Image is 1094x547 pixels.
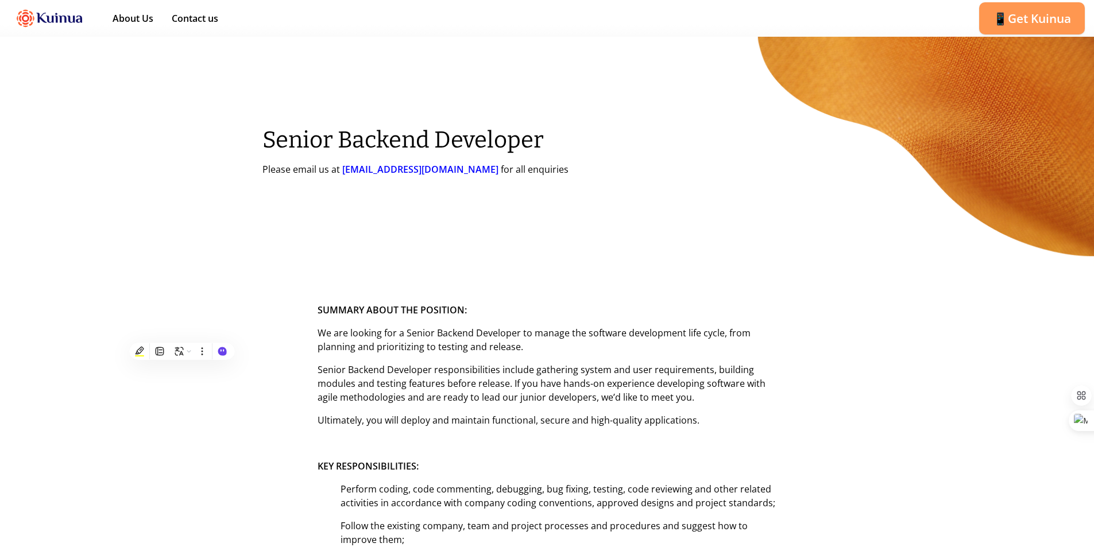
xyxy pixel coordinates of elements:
[318,304,467,316] b: SUMMARY ABOUT THE POSITION:
[262,162,569,176] p: Please email us at for all enquiries
[318,460,419,472] b: KEY RESPONSIBILITIES:
[318,326,777,354] p: We are looking for a Senior Backend Developer to manage the software development life cycle, from...
[979,2,1085,34] button: 📱Get Kuinua
[172,11,218,29] a: Contact us
[993,13,1008,25] span: 📱
[262,127,544,153] h2: Senior Backend Developer
[342,163,501,176] a: [EMAIL_ADDRESS][DOMAIN_NAME]
[9,2,90,35] img: FullLogo.svg
[341,482,777,510] p: Perform coding, code commenting, debugging, bug fixing, testing, code reviewing and other related...
[113,11,153,29] a: About Us
[341,519,777,546] p: Follow the existing company, team and project processes and procedures and suggest how to improve...
[318,413,777,427] p: Ultimately, you will deploy and maintain functional, secure and high-quality applications.
[318,363,777,404] p: Senior Backend Developer responsibilities include gathering system and user requirements, buildin...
